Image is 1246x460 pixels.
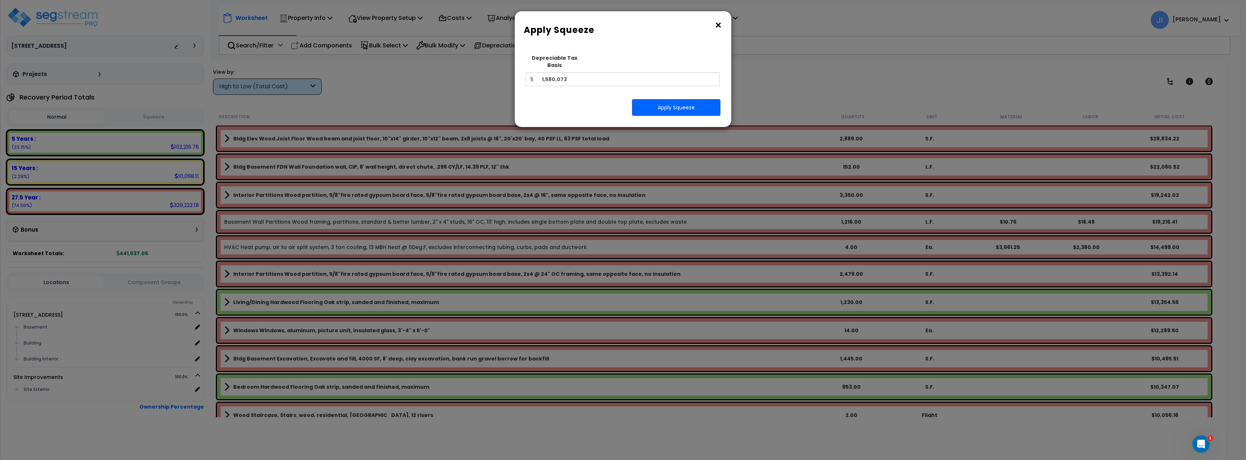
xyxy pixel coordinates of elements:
input: 0.00 [538,72,720,86]
span: $ [526,72,538,86]
button: × [714,20,722,31]
button: Apply Squeeze [632,99,720,116]
iframe: Intercom live chat [1192,435,1210,453]
h6: Apply Squeeze [524,24,722,36]
span: 1 [1207,435,1213,441]
label: Depreciable Tax Basis [526,54,584,69]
